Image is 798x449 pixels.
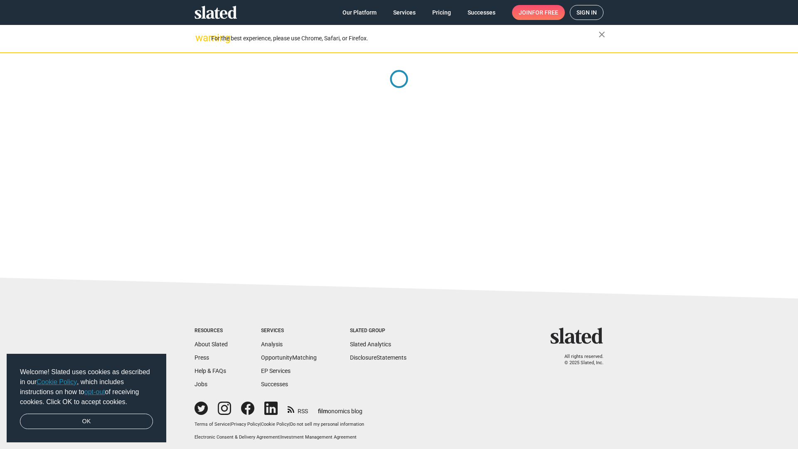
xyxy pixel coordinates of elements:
[281,434,357,440] a: Investment Management Agreement
[84,388,105,395] a: opt-out
[195,328,228,334] div: Resources
[519,5,558,20] span: Join
[350,328,406,334] div: Slated Group
[195,341,228,348] a: About Slated
[37,378,77,385] a: Cookie Policy
[556,354,603,366] p: All rights reserved. © 2025 Slated, Inc.
[261,328,317,334] div: Services
[261,341,283,348] a: Analysis
[468,5,495,20] span: Successes
[195,33,205,43] mat-icon: warning
[336,5,383,20] a: Our Platform
[570,5,603,20] a: Sign in
[260,422,261,427] span: |
[432,5,451,20] span: Pricing
[20,367,153,407] span: Welcome! Slated uses cookies as described in our , which includes instructions on how to of recei...
[7,354,166,443] div: cookieconsent
[426,5,458,20] a: Pricing
[231,422,260,427] a: Privacy Policy
[318,408,328,414] span: film
[288,402,308,415] a: RSS
[576,5,597,20] span: Sign in
[195,422,230,427] a: Terms of Service
[261,422,289,427] a: Cookie Policy
[195,354,209,361] a: Press
[195,368,226,374] a: Help & FAQs
[532,5,558,20] span: for free
[393,5,416,20] span: Services
[342,5,377,20] span: Our Platform
[387,5,422,20] a: Services
[261,368,291,374] a: EP Services
[195,381,207,387] a: Jobs
[597,30,607,39] mat-icon: close
[279,434,281,440] span: |
[512,5,565,20] a: Joinfor free
[230,422,231,427] span: |
[290,422,364,428] button: Do not sell my personal information
[261,381,288,387] a: Successes
[289,422,290,427] span: |
[350,354,406,361] a: DisclosureStatements
[318,401,362,415] a: filmonomics blog
[350,341,391,348] a: Slated Analytics
[20,414,153,429] a: dismiss cookie message
[211,33,598,44] div: For the best experience, please use Chrome, Safari, or Firefox.
[261,354,317,361] a: OpportunityMatching
[195,434,279,440] a: Electronic Consent & Delivery Agreement
[461,5,502,20] a: Successes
